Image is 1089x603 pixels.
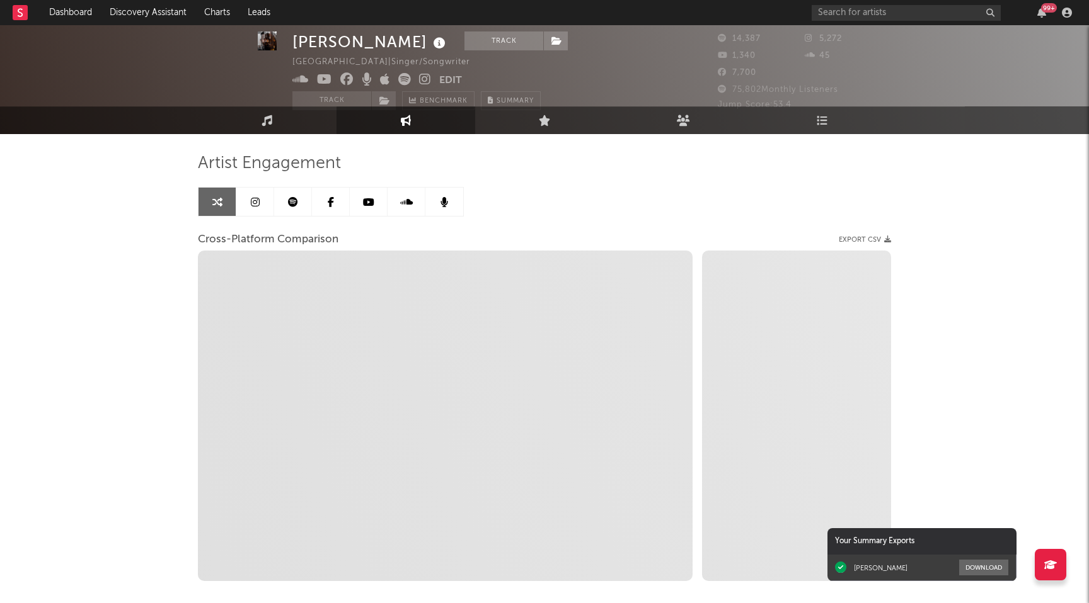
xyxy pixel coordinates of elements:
[718,35,761,43] span: 14,387
[805,52,830,60] span: 45
[959,560,1008,575] button: Download
[839,236,891,244] button: Export CSV
[292,55,499,70] div: [GEOGRAPHIC_DATA] | Singer/Songwriter
[481,91,541,110] button: Summary
[1037,8,1046,18] button: 99+
[827,528,1017,555] div: Your Summary Exports
[718,101,792,109] span: Jump Score: 53.4
[439,73,462,89] button: Edit
[718,52,756,60] span: 1,340
[198,156,341,171] span: Artist Engagement
[718,86,838,94] span: 75,802 Monthly Listeners
[292,31,449,52] div: [PERSON_NAME]
[812,5,1001,21] input: Search for artists
[198,232,338,247] span: Cross-Platform Comparison
[1041,3,1057,13] div: 99 +
[420,94,468,109] span: Benchmark
[497,98,534,104] span: Summary
[292,91,371,110] button: Track
[854,563,907,572] div: [PERSON_NAME]
[464,31,543,50] button: Track
[402,91,475,110] a: Benchmark
[805,35,842,43] span: 5,272
[718,69,756,77] span: 7,700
